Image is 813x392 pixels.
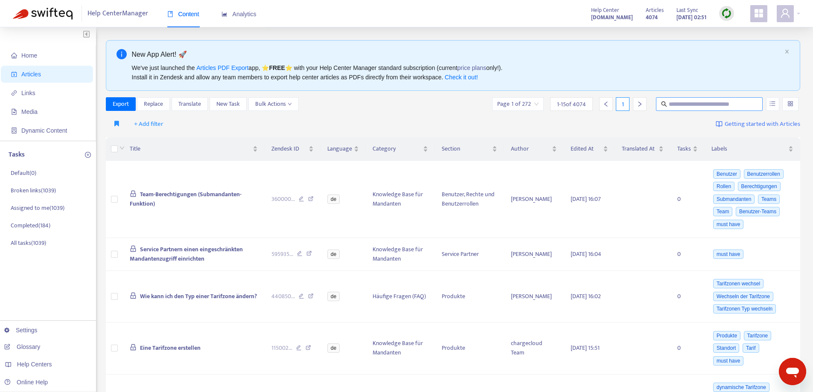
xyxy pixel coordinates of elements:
[713,220,743,229] span: must have
[504,322,564,375] td: chargecloud Team
[221,11,227,17] span: area-chart
[766,97,779,111] button: unordered-list
[9,150,25,160] p: Tasks
[172,97,208,111] button: Translate
[591,6,619,15] span: Help Center
[85,152,91,158] span: plus-circle
[780,8,790,18] span: user
[132,49,781,60] div: New App Alert! 🚀
[132,63,781,82] div: We've just launched the app, ⭐ ⭐️ with your Help Center Manager standard subscription (current on...
[779,358,806,385] iframe: Schaltfläche zum Öffnen des Messaging-Fensters
[271,250,293,259] span: 595935 ...
[677,144,691,154] span: Tasks
[366,271,435,323] td: Häufige Fragen (FAQ)
[713,292,773,301] span: Wechseln der Tarifzone
[137,97,170,111] button: Replace
[784,49,790,54] span: close
[457,64,487,71] a: price plans
[140,343,201,353] span: Eine Tarifzone erstellen
[178,99,201,109] span: Translate
[571,343,600,353] span: [DATE] 15:51
[571,144,601,154] span: Edited At
[713,304,776,314] span: Tarifzonen Typ wechseln
[144,99,163,109] span: Replace
[736,207,780,216] span: Benutzer-Teams
[616,97,629,111] div: 1
[615,137,671,161] th: Translated At
[725,119,800,129] span: Getting started with Articles
[713,343,739,353] span: Standort
[327,292,340,301] span: de
[11,90,17,96] span: link
[130,144,251,154] span: Title
[11,71,17,77] span: account-book
[373,144,422,154] span: Category
[119,145,125,151] span: down
[435,137,504,161] th: Section
[4,327,38,334] a: Settings
[21,90,35,96] span: Links
[713,169,740,179] span: Benutzer
[21,108,38,115] span: Media
[713,182,734,191] span: Rollen
[713,250,743,259] span: must have
[435,271,504,323] td: Produkte
[130,245,137,252] span: lock
[670,137,705,161] th: Tasks
[271,195,295,204] span: 360000 ...
[321,137,366,161] th: Language
[511,144,550,154] span: Author
[271,292,295,301] span: 440850 ...
[167,11,173,17] span: book
[128,117,170,131] button: + Add filter
[327,250,340,259] span: de
[167,11,199,17] span: Content
[713,331,740,340] span: Produkte
[442,144,490,154] span: Section
[366,137,435,161] th: Category
[571,291,601,301] span: [DATE] 16:02
[784,49,790,55] button: close
[716,117,800,131] a: Getting started with Articles
[21,71,41,78] span: Articles
[17,361,52,368] span: Help Centers
[670,322,705,375] td: 0
[366,238,435,271] td: Knowledge Base für Mandanten
[713,207,732,216] span: Team
[130,244,243,264] span: Service Partnern einen eingeschränkten Mandantenzugriff einrichten
[11,203,64,212] p: Assigned to me ( 1039 )
[713,383,769,392] span: dynamische Tarifzone
[11,128,17,134] span: container
[713,195,755,204] span: Submandanten
[591,12,633,22] a: [DOMAIN_NAME]
[504,271,564,323] td: [PERSON_NAME]
[271,343,292,353] span: 115002 ...
[366,322,435,375] td: Knowledge Base für Mandanten
[113,99,129,109] span: Export
[670,161,705,238] td: 0
[11,109,17,115] span: file-image
[255,99,292,109] span: Bulk Actions
[744,169,784,179] span: Benutzerrollen
[754,8,764,18] span: appstore
[744,331,772,340] span: Tarifzone
[713,279,763,288] span: Tarifzonen wechsel
[196,64,248,71] a: Articles PDF Export
[557,100,586,109] span: 1 - 15 of 4074
[504,238,564,271] td: [PERSON_NAME]
[716,121,723,128] img: image-link
[140,291,257,301] span: Wie kann ich den Typ einer Tarifzone ändern?
[676,13,706,22] strong: [DATE] 02:51
[4,379,48,386] a: Online Help
[327,144,352,154] span: Language
[571,249,601,259] span: [DATE] 16:04
[130,344,137,351] span: lock
[4,343,40,350] a: Glossary
[661,101,667,107] span: search
[676,6,698,15] span: Last Sync
[269,64,285,71] b: FREE
[603,101,609,107] span: left
[670,238,705,271] td: 0
[13,8,73,20] img: Swifteq
[11,186,56,195] p: Broken links ( 1039 )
